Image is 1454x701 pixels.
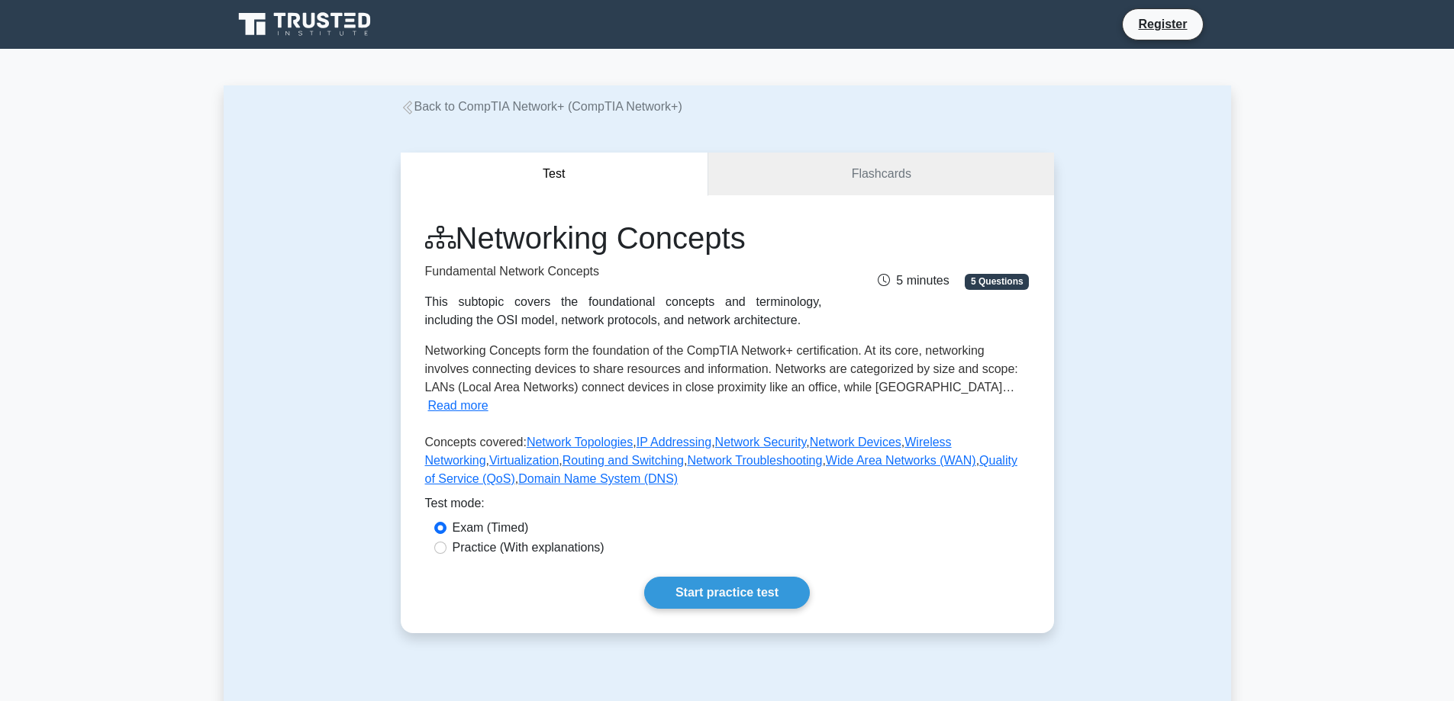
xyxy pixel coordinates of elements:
label: Practice (With explanations) [453,539,604,557]
a: Flashcards [708,153,1053,196]
a: Register [1129,14,1196,34]
a: Network Devices [810,436,901,449]
div: This subtopic covers the foundational concepts and terminology, including the OSI model, network ... [425,293,822,330]
p: Concepts covered: , , , , , , , , , , [425,433,1030,494]
a: Start practice test [644,577,810,609]
a: Routing and Switching [563,454,684,467]
a: Back to CompTIA Network+ (CompTIA Network+) [401,100,682,113]
button: Read more [428,397,488,415]
span: 5 minutes [878,274,949,287]
span: Networking Concepts form the foundation of the CompTIA Network+ certification. At its core, netwo... [425,344,1018,394]
div: Test mode: [425,494,1030,519]
h1: Networking Concepts [425,220,822,256]
button: Test [401,153,709,196]
a: Network Troubleshooting [687,454,822,467]
span: 5 Questions [965,274,1029,289]
a: IP Addressing [637,436,711,449]
a: Virtualization [489,454,559,467]
a: Domain Name System (DNS) [518,472,678,485]
label: Exam (Timed) [453,519,529,537]
p: Fundamental Network Concepts [425,262,822,281]
a: Network Topologies [527,436,633,449]
a: Network Security [715,436,807,449]
a: Wide Area Networks (WAN) [826,454,976,467]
